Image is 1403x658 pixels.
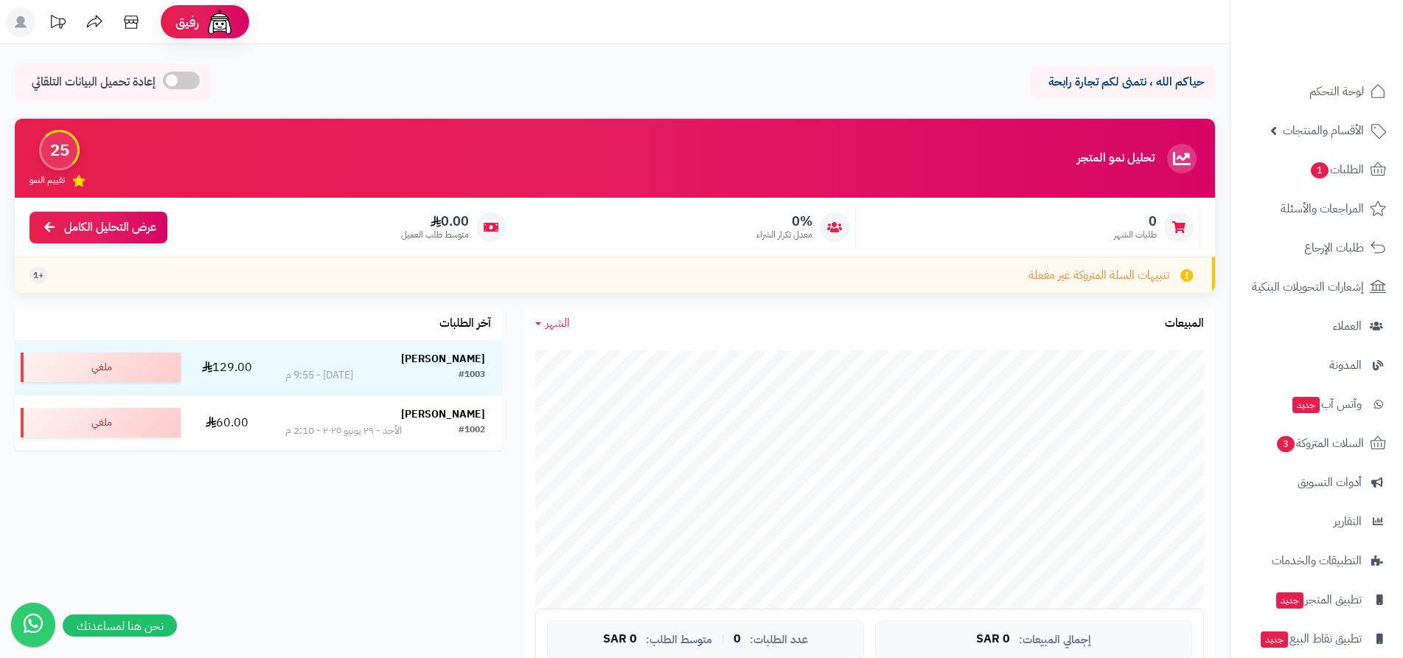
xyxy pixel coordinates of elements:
[1165,317,1204,330] h3: المبيعات
[1333,316,1362,336] span: العملاء
[756,213,812,229] span: 0%
[187,340,268,395] td: 129.00
[401,229,469,241] span: متوسط طلب العميل
[29,212,167,243] a: عرض التحليل الكامل
[1239,230,1394,266] a: طلبات الإرجاع
[535,315,570,332] a: الشهر
[1304,238,1364,258] span: طلبات الإرجاع
[33,269,43,282] span: +1
[1272,550,1362,571] span: التطبيقات والخدمات
[1114,213,1157,229] span: 0
[1239,308,1394,344] a: العملاء
[205,7,234,37] img: ai-face.png
[1309,81,1364,102] span: لوحة التحكم
[1275,433,1364,454] span: السلات المتروكة
[285,368,353,383] div: [DATE] - 9:55 م
[1283,120,1364,141] span: الأقسام والمنتجات
[187,395,268,450] td: 60.00
[1042,74,1204,91] p: حياكم الله ، نتمنى لكم تجارة رابحة
[1239,387,1394,422] a: وآتس آبجديد
[1291,394,1362,415] span: وآتس آب
[21,408,181,437] div: ملغي
[1077,152,1155,165] h3: تحليل نمو المتجر
[1239,426,1394,461] a: السلات المتروكة3
[646,634,712,646] span: متوسط الطلب:
[1275,589,1362,610] span: تطبيق المتجر
[459,423,485,438] div: #1002
[175,13,199,31] span: رفيق
[1239,582,1394,617] a: تطبيق المتجرجديد
[1239,465,1394,500] a: أدوات التسويق
[1239,504,1394,539] a: التقارير
[750,634,808,646] span: عدد الطلبات:
[39,7,76,41] a: تحديثات المنصة
[1259,628,1362,649] span: تطبيق نقاط البيع
[1334,511,1362,532] span: التقارير
[401,213,469,229] span: 0.00
[1298,472,1362,493] span: أدوات التسويق
[1276,592,1303,609] span: جديد
[1114,229,1157,241] span: طلبات الشهر
[1311,162,1329,179] span: 1
[1239,152,1394,187] a: الطلبات1
[439,317,491,330] h3: آخر الطلبات
[1329,355,1362,375] span: المدونة
[1019,634,1091,646] span: إجمالي المبيعات:
[1252,277,1364,297] span: إشعارات التحويلات البنكية
[546,314,570,332] span: الشهر
[1261,631,1288,648] span: جديد
[1239,621,1394,657] a: تطبيق نقاط البيعجديد
[1239,347,1394,383] a: المدونة
[401,351,485,367] strong: [PERSON_NAME]
[1239,74,1394,109] a: لوحة التحكم
[401,406,485,422] strong: [PERSON_NAME]
[756,229,812,241] span: معدل تكرار الشراء
[459,368,485,383] div: #1003
[1239,191,1394,226] a: المراجعات والأسئلة
[1028,267,1169,284] span: تنبيهات السلة المتروكة غير مفعلة
[1277,436,1295,452] span: 3
[603,633,637,646] span: 0 SAR
[1309,159,1364,180] span: الطلبات
[1239,269,1394,305] a: إشعارات التحويلات البنكية
[64,219,156,236] span: عرض التحليل الكامل
[285,423,402,438] div: الأحد - ٢٩ يونيو ٢٠٢٥ - 2:10 م
[734,633,741,646] span: 0
[976,633,1010,646] span: 0 SAR
[32,74,156,91] span: إعادة تحميل البيانات التلقائي
[29,174,65,187] span: تقييم النمو
[1239,543,1394,578] a: التطبيقات والخدمات
[1281,198,1364,219] span: المراجعات والأسئلة
[1292,397,1320,413] span: جديد
[721,634,725,645] span: |
[21,353,181,382] div: ملغي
